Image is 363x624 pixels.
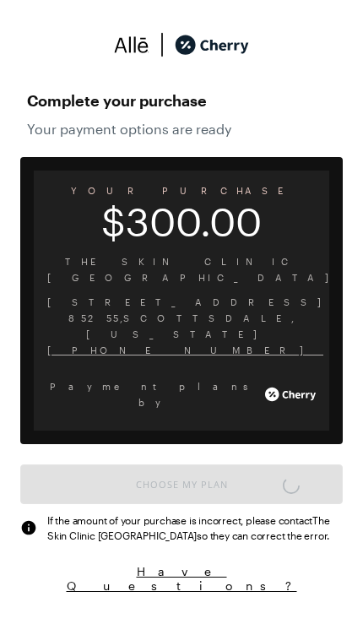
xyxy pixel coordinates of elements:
[175,32,249,57] img: cherry_black_logo-DrOE_MJI.svg
[47,378,262,410] span: Payment plans by
[47,253,316,285] span: The Skin Clinic [GEOGRAPHIC_DATA]
[27,121,336,137] span: Your payment options are ready
[265,382,316,407] img: cherry_white_logo-JPerc-yG.svg
[20,563,343,594] button: Have Questions?
[20,464,343,504] button: Choose My Plan
[34,210,329,233] span: $300.00
[34,179,329,202] span: YOUR PURCHASE
[47,513,343,543] span: If the amount of your purchase is incorrect, please contact The Skin Clinic [GEOGRAPHIC_DATA] so ...
[114,32,149,57] img: svg%3e
[149,32,175,57] img: svg%3e
[27,87,336,114] span: Complete your purchase
[47,294,316,342] span: [STREET_ADDRESS] 85255 , Scottsdale , [US_STATE]
[20,519,37,536] img: svg%3e
[47,342,316,358] span: [PHONE_NUMBER]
